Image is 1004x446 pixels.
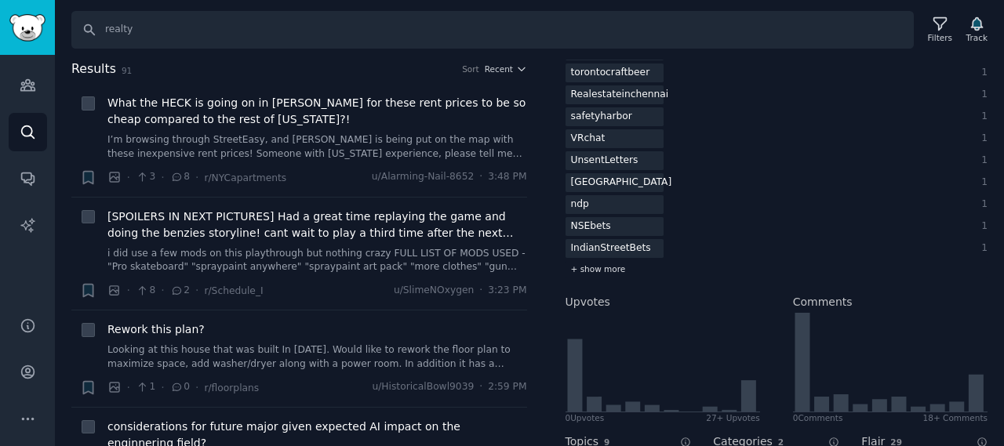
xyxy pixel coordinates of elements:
[488,380,526,394] span: 2:59 PM
[195,282,198,299] span: ·
[566,239,657,259] div: IndianStreetBets
[170,170,190,184] span: 8
[566,151,644,171] div: UnsentLetters
[204,285,263,296] span: r/Schedule_I
[961,13,993,46] button: Track
[107,343,527,371] a: Looking at this house that was built In [DATE]. Would like to rework the floor plan to maximize s...
[136,170,155,184] span: 3
[974,132,988,146] div: 1
[372,170,474,184] span: u/Alarming-Nail-8652
[394,284,474,298] span: u/SlimeNOxygen
[566,173,678,193] div: [GEOGRAPHIC_DATA]
[107,95,527,128] a: What the HECK is going on in [PERSON_NAME] for these rent prices to be so cheap compared to the r...
[566,217,617,237] div: NSEbets
[966,32,988,43] div: Track
[107,133,527,161] a: I’m browsing through StreetEasy, and [PERSON_NAME] is being put on the map with these inexpensive...
[161,169,164,186] span: ·
[161,379,164,396] span: ·
[566,129,611,149] div: VRchat
[974,198,988,212] div: 1
[488,170,526,184] span: 3:48 PM
[479,380,482,394] span: ·
[170,284,190,298] span: 2
[161,282,164,299] span: ·
[479,170,482,184] span: ·
[479,284,482,298] span: ·
[706,412,760,423] div: 27+ Upvotes
[566,294,610,310] h2: Upvotes
[372,380,474,394] span: u/HistoricalBowl9039
[793,412,843,423] div: 0 Comment s
[136,380,155,394] span: 1
[974,66,988,80] div: 1
[566,195,595,215] div: ndp
[793,294,853,310] h2: Comments
[571,263,626,274] span: + show more
[195,169,198,186] span: ·
[107,247,527,274] a: i did use a few mods on this playthrough but nothing crazy FULL LIST OF MODS USED - "Pro skateboa...
[107,321,205,338] a: Rework this plan?
[566,412,605,423] div: 0 Upvote s
[127,169,130,186] span: ·
[566,63,656,83] div: torontocraftbeer
[170,380,190,394] span: 0
[127,379,130,396] span: ·
[107,208,527,241] a: [SPOILERS IN NEXT PICTURES] Had a great time replaying the game and doing the benzies storyline! ...
[127,282,130,299] span: ·
[923,412,988,423] div: 18+ Comments
[136,284,155,298] span: 8
[204,172,286,183] span: r/NYCapartments
[122,66,132,75] span: 91
[974,176,988,190] div: 1
[974,110,988,124] div: 1
[974,154,988,168] div: 1
[974,219,988,234] div: 1
[71,11,914,49] input: Search Keyword
[974,88,988,102] div: 1
[566,85,675,105] div: Realestateinchennai
[485,63,527,74] button: Recent
[488,284,526,298] span: 3:23 PM
[71,60,116,79] span: Results
[928,32,952,43] div: Filters
[462,63,479,74] div: Sort
[204,383,259,393] span: r/floorplans
[974,241,988,256] div: 1
[566,107,638,127] div: safetyharbor
[9,14,45,42] img: GummySearch logo
[485,63,513,74] span: Recent
[195,379,198,396] span: ·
